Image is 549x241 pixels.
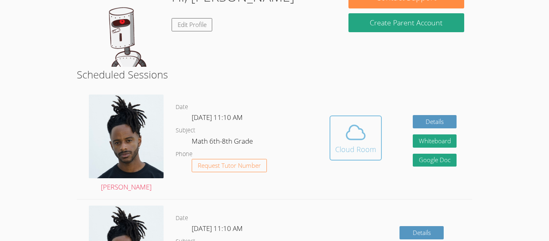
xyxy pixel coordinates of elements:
button: Whiteboard [413,134,457,148]
dd: Math 6th-8th Grade [192,136,254,149]
a: Details [399,226,444,239]
a: Google Doc [413,154,457,167]
span: Request Tutor Number [198,163,261,169]
button: Request Tutor Number [192,159,267,172]
dt: Date [176,102,188,112]
h2: Scheduled Sessions [77,67,472,82]
a: [PERSON_NAME] [89,95,164,193]
span: [DATE] 11:10 AM [192,224,243,233]
dt: Phone [176,149,193,159]
div: Cloud Room [335,144,376,155]
span: [DATE] 11:10 AM [192,113,243,122]
img: Portrait.jpg [89,95,164,178]
a: Edit Profile [172,18,213,31]
dt: Subject [176,126,195,136]
a: Details [413,115,457,128]
button: Cloud Room [330,115,382,161]
button: Create Parent Account [348,13,464,32]
dt: Date [176,213,188,223]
